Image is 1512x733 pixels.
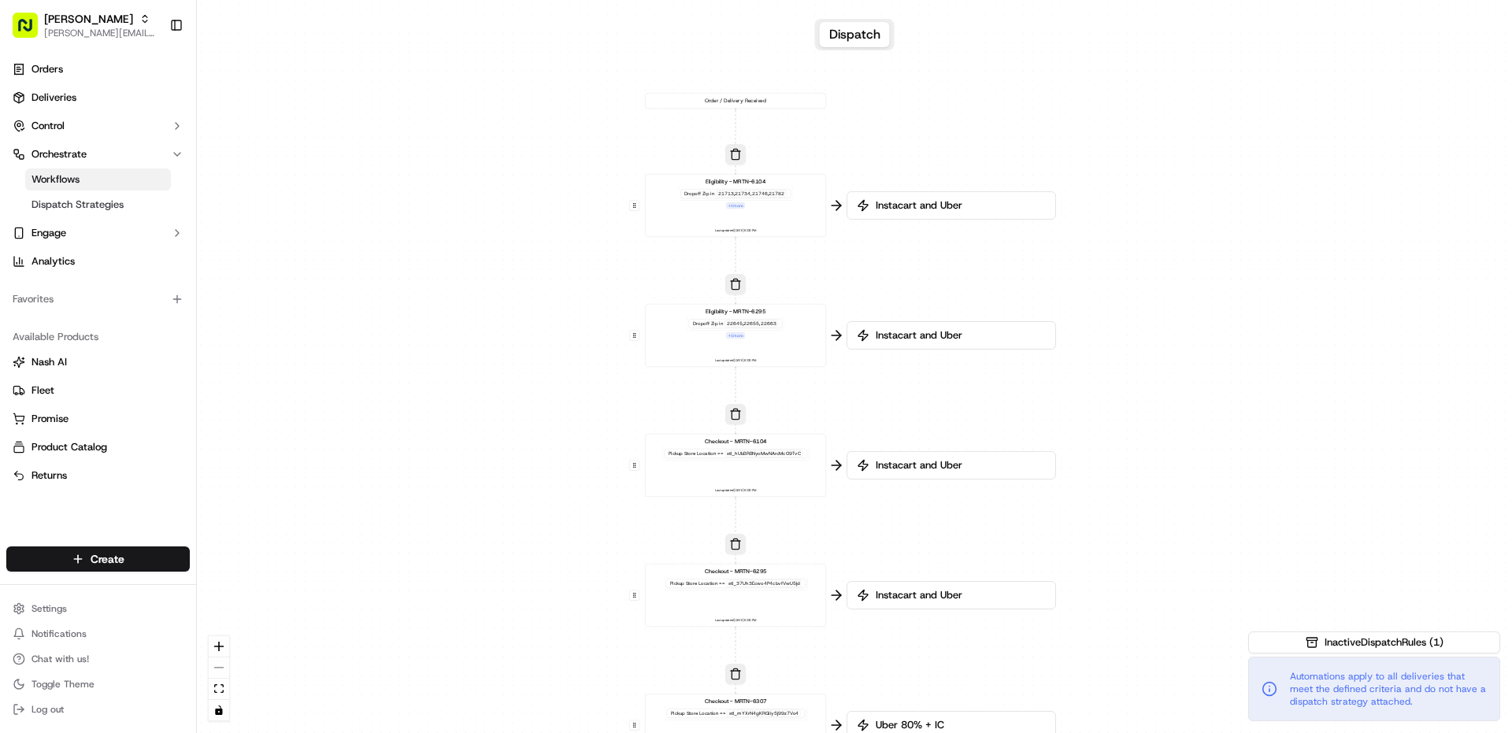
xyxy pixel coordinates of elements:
[6,287,190,312] div: Favorites
[157,267,191,279] span: Pylon
[684,191,709,197] span: Dropoff Zip
[31,355,67,369] span: Nash AI
[6,6,163,44] button: [PERSON_NAME][PERSON_NAME][EMAIL_ADDRESS][PERSON_NAME][DOMAIN_NAME]
[31,226,66,240] span: Engage
[873,328,1046,342] span: Instacart and Uber
[6,406,190,431] button: Promise
[209,679,229,700] button: fit view
[726,202,745,209] div: + 1 more
[726,580,802,587] div: stl_37Uh3Ecwo4P4cbvfVwU5jd
[31,627,87,640] span: Notifications
[13,440,183,454] a: Product Catalog
[1248,631,1500,653] button: InactiveDispatchRules (1)
[1325,635,1443,650] span: Inactive Dispatch Rules ( 1 )
[44,11,133,27] button: [PERSON_NAME]
[6,85,190,110] a: Deliveries
[6,435,190,460] button: Product Catalog
[25,168,171,191] a: Workflows
[209,700,229,721] button: toggle interactivity
[719,580,724,587] span: ==
[31,653,89,665] span: Chat with us!
[705,568,767,576] span: Checkout - MRTN-6295
[6,698,190,720] button: Log out
[31,254,75,268] span: Analytics
[693,320,717,327] span: Dropoff Zip
[727,710,801,717] div: stl_mYXrN4gKRQiiy5j99z7Vo4
[13,412,183,426] a: Promise
[268,155,287,174] button: Start new chat
[54,150,258,166] div: Start new chat
[6,648,190,670] button: Chat with us!
[31,119,65,133] span: Control
[127,222,259,250] a: 💻API Documentation
[31,172,80,187] span: Workflows
[645,93,826,109] div: Order / Delivery Received
[6,463,190,488] button: Returns
[726,332,745,339] div: + 1 more
[31,62,63,76] span: Orders
[31,412,69,426] span: Promise
[724,320,778,328] div: 22645,22655,22663
[705,698,767,705] span: Checkout - MRTN-6307
[6,249,190,274] a: Analytics
[31,147,87,161] span: Orchestrate
[16,230,28,242] div: 📗
[873,198,1046,213] span: Instacart and Uber
[31,602,67,615] span: Settings
[6,220,190,246] button: Engage
[41,102,283,118] input: Got a question? Start typing here...
[16,150,44,179] img: 1736555255976-a54dd68f-1ca7-489b-9aae-adbdc363a1c4
[705,438,767,446] span: Checkout - MRTN-6104
[669,450,717,457] span: Pickup Store Location
[54,166,199,179] div: We're available if you need us!
[724,450,802,457] div: stl_hUbBRBNyoMwNArcMcG9TvC
[671,710,719,716] span: Pickup Store Location
[706,308,766,316] span: Eligibility - MRTN-6295
[715,617,757,624] span: Last updated: [DATE] 6:00 PM
[6,598,190,620] button: Settings
[13,468,183,483] a: Returns
[6,546,190,572] button: Create
[16,16,47,47] img: Nash
[31,678,94,690] span: Toggle Theme
[6,113,190,139] button: Control
[710,191,714,197] span: in
[717,450,723,457] span: ==
[9,222,127,250] a: 📗Knowledge Base
[715,228,757,234] span: Last updated: [DATE] 6:00 PM
[31,228,120,244] span: Knowledge Base
[13,355,183,369] a: Nash AI
[31,703,64,716] span: Log out
[1290,670,1487,708] span: Automations apply to all deliveries that meet the defined criteria and do not have a dispatch str...
[6,623,190,645] button: Notifications
[6,673,190,695] button: Toggle Theme
[31,383,54,398] span: Fleet
[91,551,124,567] span: Create
[44,27,157,39] button: [PERSON_NAME][EMAIL_ADDRESS][PERSON_NAME][DOMAIN_NAME]
[111,266,191,279] a: Powered byPylon
[6,378,190,403] button: Fleet
[16,63,287,88] p: Welcome 👋
[715,357,757,364] span: Last updated: [DATE] 6:00 PM
[873,588,1046,602] span: Instacart and Uber
[6,142,190,167] button: Orchestrate
[25,194,171,216] a: Dispatch Strategies
[6,350,190,375] button: Nash AI
[670,580,718,587] span: Pickup Store Location
[820,22,890,47] button: Dispatch
[716,191,787,198] div: 21713,21734,21746,21782
[720,710,725,716] span: ==
[6,324,190,350] div: Available Products
[706,178,766,186] span: Eligibility - MRTN-6104
[31,468,67,483] span: Returns
[715,487,757,494] span: Last updated: [DATE] 6:00 PM
[873,458,1046,472] span: Instacart and Uber
[873,718,1046,732] span: Uber 80% + IC
[719,320,723,327] span: in
[133,230,146,242] div: 💻
[6,57,190,82] a: Orders
[31,198,124,212] span: Dispatch Strategies
[149,228,253,244] span: API Documentation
